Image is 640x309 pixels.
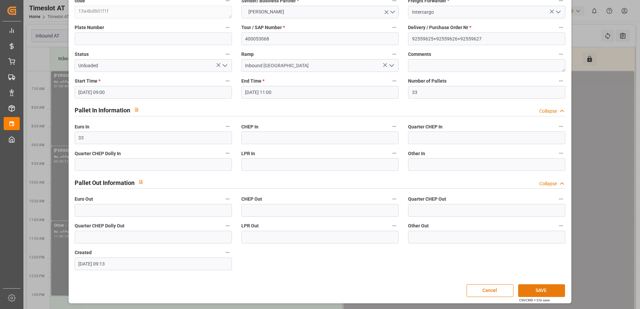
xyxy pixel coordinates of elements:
button: Other Out [557,221,565,230]
button: Number of Pallets [557,77,565,85]
button: Start Time * [223,77,232,85]
button: Euro In [223,122,232,131]
button: CHEP Out [390,195,399,203]
button: Created [223,248,232,257]
button: Quarter CHEP Dolly Out [223,221,232,230]
button: Ramp [390,50,399,59]
button: Quarter CHEP Out [557,195,565,203]
button: LPR Out [390,221,399,230]
button: open menu [386,61,396,71]
input: Type to search/select [75,59,232,72]
span: Quarter CHEP Dolly Out [75,222,125,229]
span: CHEP Out [241,196,262,203]
button: View description [130,103,143,116]
button: CHEP In [390,122,399,131]
input: DD-MM-YYYY HH:MM [75,86,232,99]
button: open menu [219,61,229,71]
button: End Time * [390,77,399,85]
button: Comments [557,50,565,59]
input: DD-MM-YYYY HH:MM [75,257,232,270]
span: [PERSON_NAME] [245,8,288,15]
span: CHEP In [241,123,258,130]
span: End Time [241,78,264,85]
span: Quarter CHEP Out [408,196,446,203]
span: Quarter CHEP In [408,123,443,130]
span: Start Time [75,78,100,85]
button: Other In [557,149,565,158]
span: Quarter CHEP Dolly In [75,150,121,157]
span: Other In [408,150,425,157]
textarea: 13a4bd8d1f1f [75,6,232,18]
span: Other Out [408,222,429,229]
h2: Pallet Out Information [75,178,135,187]
span: Delivery / Purchase Order Nr [408,24,471,31]
input: Select Freight Forwarder [408,6,565,18]
div: Collapse [539,180,557,187]
input: DD-MM-YYYY HH:MM [241,86,399,99]
button: Quarter CHEP Dolly In [223,149,232,158]
button: SAVE [518,284,565,297]
span: Comments [408,51,431,58]
button: Tour / SAP Number * [390,23,399,32]
div: Collapse [539,108,557,115]
span: Ramp [241,51,254,58]
button: open menu [241,6,399,18]
button: Plate Number [223,23,232,32]
button: LPR In [390,149,399,158]
button: Delivery / Purchase Order Nr * [557,23,565,32]
button: open menu [553,7,563,17]
input: Type to search/select [241,59,399,72]
button: Cancel [467,284,513,297]
div: Ctrl/CMD + S to save [519,298,550,303]
span: LPR In [241,150,255,157]
button: Quarter CHEP In [557,122,565,131]
span: Euro In [75,123,89,130]
span: Number of Pallets [408,78,447,85]
button: Status [223,50,232,59]
button: Euro Out [223,195,232,203]
span: LPR Out [241,222,259,229]
span: Euro Out [75,196,93,203]
h2: Pallet In Information [75,106,130,115]
span: Tour / SAP Number [241,24,285,31]
span: Plate Number [75,24,104,31]
span: Status [75,51,89,58]
button: View description [135,176,147,188]
span: Created [75,249,92,256]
